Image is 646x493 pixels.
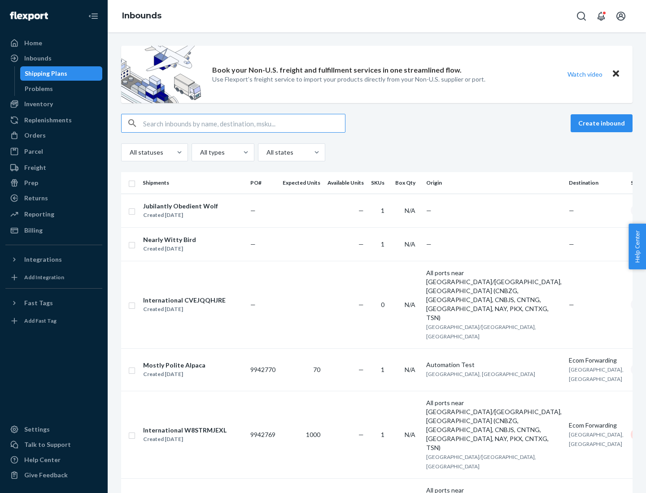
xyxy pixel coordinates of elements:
[122,11,161,21] a: Inbounds
[24,440,71,449] div: Talk to Support
[5,437,102,452] a: Talk to Support
[24,131,46,140] div: Orders
[569,240,574,248] span: —
[5,207,102,221] a: Reporting
[381,366,384,373] span: 1
[569,421,624,430] div: Ecom Forwarding
[5,252,102,267] button: Integrations
[250,240,256,248] span: —
[5,176,102,190] a: Prep
[405,207,415,214] span: N/A
[324,172,367,194] th: Available Units
[5,270,102,285] a: Add Integration
[143,211,218,220] div: Created [DATE]
[20,82,103,96] a: Problems
[266,148,266,157] input: All states
[405,366,415,373] span: N/A
[279,172,324,194] th: Expected Units
[313,366,320,373] span: 70
[5,314,102,328] a: Add Fast Tag
[426,207,432,214] span: —
[24,425,50,434] div: Settings
[24,455,61,464] div: Help Center
[423,172,565,194] th: Origin
[405,431,415,438] span: N/A
[115,3,169,29] ol: breadcrumbs
[24,298,53,307] div: Fast Tags
[5,160,102,175] a: Freight
[629,224,646,269] button: Help Center
[306,431,320,438] span: 1000
[24,54,52,63] div: Inbounds
[143,370,205,379] div: Created [DATE]
[572,7,590,25] button: Open Search Box
[612,7,630,25] button: Open account menu
[24,178,38,187] div: Prep
[24,163,46,172] div: Freight
[24,210,54,219] div: Reporting
[5,51,102,65] a: Inbounds
[143,235,196,244] div: Nearly Witty Bird
[426,371,535,377] span: [GEOGRAPHIC_DATA], [GEOGRAPHIC_DATA]
[199,148,200,157] input: All types
[5,191,102,205] a: Returns
[565,172,627,194] th: Destination
[24,255,62,264] div: Integrations
[24,317,57,324] div: Add Fast Tag
[250,207,256,214] span: —
[358,240,364,248] span: —
[143,305,226,314] div: Created [DATE]
[24,273,64,281] div: Add Integration
[143,202,218,211] div: Jubilantly Obedient Wolf
[5,468,102,482] button: Give Feedback
[569,301,574,308] span: —
[405,240,415,248] span: N/A
[143,426,227,435] div: International W8STRMJEXL
[569,431,624,447] span: [GEOGRAPHIC_DATA], [GEOGRAPHIC_DATA]
[5,296,102,310] button: Fast Tags
[5,453,102,467] a: Help Center
[24,226,43,235] div: Billing
[610,68,622,81] button: Close
[367,172,392,194] th: SKUs
[569,366,624,382] span: [GEOGRAPHIC_DATA], [GEOGRAPHIC_DATA]
[247,348,279,391] td: 9942770
[10,12,48,21] img: Flexport logo
[84,7,102,25] button: Close Navigation
[212,75,485,84] p: Use Flexport’s freight service to import your products directly from your Non-U.S. supplier or port.
[426,398,562,452] div: All ports near [GEOGRAPHIC_DATA]/[GEOGRAPHIC_DATA], [GEOGRAPHIC_DATA] (CNBZG, [GEOGRAPHIC_DATA], ...
[426,454,536,470] span: [GEOGRAPHIC_DATA]/[GEOGRAPHIC_DATA], [GEOGRAPHIC_DATA]
[143,296,226,305] div: International CVEJQQHJRE
[247,391,279,478] td: 9942769
[24,99,53,108] div: Inventory
[24,116,72,125] div: Replenishments
[143,244,196,253] div: Created [DATE]
[358,207,364,214] span: —
[139,172,247,194] th: Shipments
[358,366,364,373] span: —
[250,301,256,308] span: —
[143,435,227,444] div: Created [DATE]
[426,360,562,369] div: Automation Test
[5,144,102,159] a: Parcel
[381,207,384,214] span: 1
[24,39,42,48] div: Home
[5,422,102,437] a: Settings
[25,84,53,93] div: Problems
[143,361,205,370] div: Mostly Polite Alpaca
[426,240,432,248] span: —
[212,65,462,75] p: Book your Non-U.S. freight and fulfillment services in one streamlined flow.
[381,301,384,308] span: 0
[381,431,384,438] span: 1
[5,36,102,50] a: Home
[5,223,102,238] a: Billing
[392,172,423,194] th: Box Qty
[569,356,624,365] div: Ecom Forwarding
[381,240,384,248] span: 1
[25,69,67,78] div: Shipping Plans
[247,172,279,194] th: PO#
[426,324,536,340] span: [GEOGRAPHIC_DATA]/[GEOGRAPHIC_DATA], [GEOGRAPHIC_DATA]
[592,7,610,25] button: Open notifications
[571,114,633,132] button: Create inbound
